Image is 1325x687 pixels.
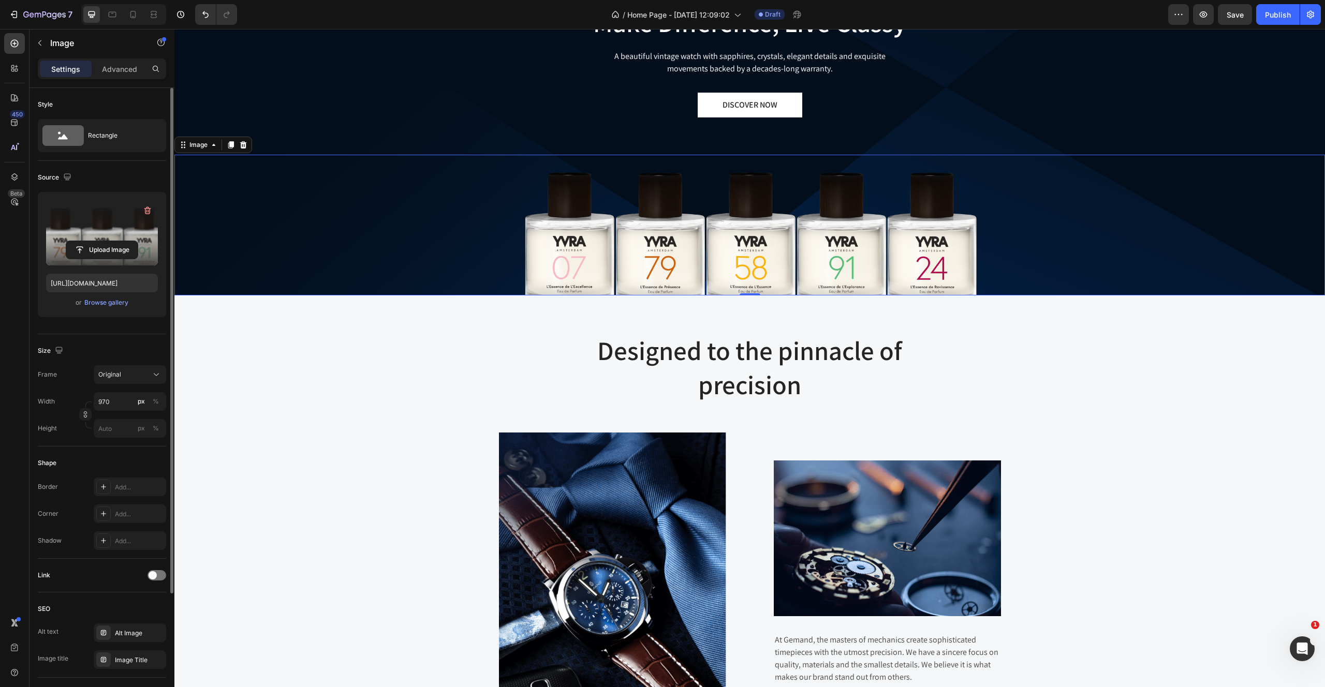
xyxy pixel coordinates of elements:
button: Upload Image [66,241,138,259]
iframe: Design area [174,29,1325,687]
div: Shadow [38,536,62,545]
p: At Gemand, the masters of mechanics create sophisticated timepieces with the utmost precision. We... [600,605,826,654]
img: Alt Image [599,431,827,587]
div: Beta [8,189,25,198]
div: Source [38,171,73,185]
p: Image [50,37,138,49]
input: px% [94,419,166,438]
p: Settings [51,64,80,74]
span: or [76,296,82,309]
button: DISCOVER NOW [523,64,628,88]
button: Browse gallery [84,297,129,308]
div: SEO [38,604,50,614]
span: / [623,9,625,20]
div: px [138,397,145,406]
div: Add... [115,536,164,546]
span: 1 [1311,621,1319,629]
input: https://example.com/image.jpg [46,274,158,292]
button: Original [94,365,166,384]
div: Undo/Redo [195,4,237,25]
p: Designed to the pinnacle of precision [421,305,730,374]
div: % [153,424,159,433]
span: Save [1227,10,1244,19]
input: px% [94,392,166,411]
span: Home Page - [DATE] 12:09:02 [627,9,730,20]
label: Height [38,424,57,433]
button: px [150,422,162,435]
span: Original [98,370,121,379]
label: Frame [38,370,57,379]
img: Alt Image [325,126,827,266]
div: Add... [115,483,164,492]
div: px [138,424,145,433]
button: % [135,422,148,435]
iframe: Intercom live chat [1290,636,1315,661]
label: Width [38,397,55,406]
div: Add... [115,510,164,519]
div: Alt text [38,627,58,636]
button: 7 [4,4,77,25]
p: Advanced [102,64,137,74]
div: 450 [10,110,25,118]
div: % [153,397,159,406]
div: Link [38,571,50,580]
span: Draft [765,10,781,19]
button: px [150,395,162,408]
div: Rectangle [88,124,151,147]
div: Corner [38,509,58,518]
button: Publish [1256,4,1300,25]
div: Shape [38,458,56,468]
button: Save [1218,4,1252,25]
div: Image [13,111,35,121]
p: 7 [68,8,72,21]
div: Image title [38,654,68,663]
div: Image Title [115,655,164,665]
div: Style [38,100,53,109]
div: Browse gallery [84,298,128,307]
div: Border [38,482,58,491]
img: Alt Image [325,404,552,683]
div: DISCOVER NOW [548,70,603,82]
div: Publish [1265,9,1291,20]
div: Alt Image [115,629,164,638]
button: % [135,395,148,408]
div: Size [38,344,65,358]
